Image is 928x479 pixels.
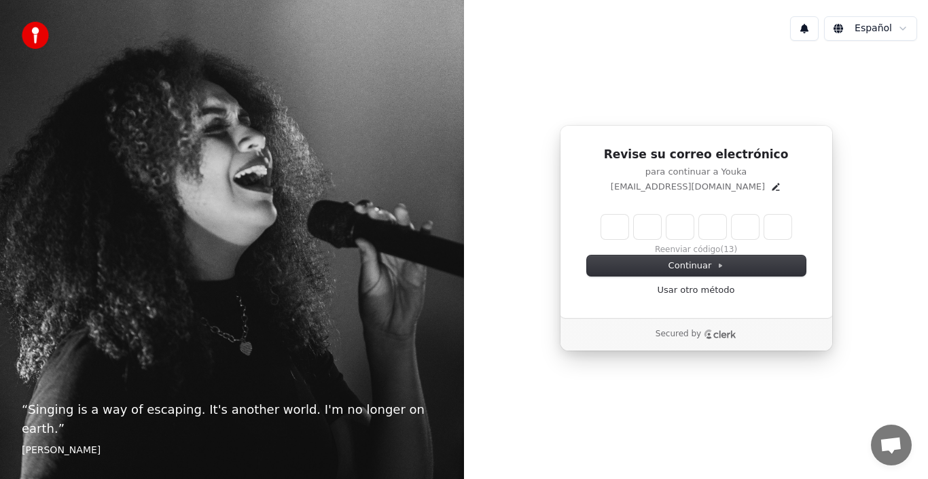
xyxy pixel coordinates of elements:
p: “ Singing is a way of escaping. It's another world. I'm no longer on earth. ” [22,400,442,438]
div: Chat abierto [871,425,912,465]
footer: [PERSON_NAME] [22,444,442,457]
p: Secured by [656,329,701,340]
button: Continuar [587,255,806,276]
img: youka [22,22,49,49]
p: [EMAIL_ADDRESS][DOMAIN_NAME] [611,181,765,193]
p: para continuar a Youka [587,166,806,178]
a: Usar otro método [658,284,735,296]
h1: Revise su correo electrónico [587,147,806,163]
span: Continuar [668,260,724,272]
a: Clerk logo [704,330,736,339]
input: Enter verification code [601,215,791,239]
button: Edit [770,181,781,192]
